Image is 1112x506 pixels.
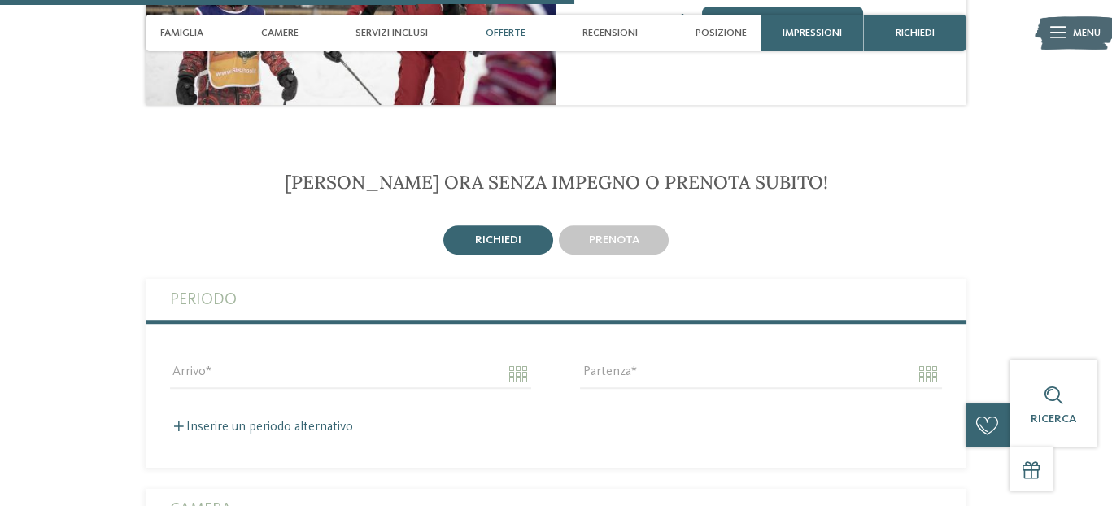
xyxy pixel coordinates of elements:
span: Camere [261,27,299,39]
span: Posizione [696,27,747,39]
span: Offerte [486,27,525,39]
span: Servizi inclusi [355,27,428,39]
span: richiedi [475,234,521,246]
label: Periodo [170,279,942,320]
span: Ricerca [1031,413,1076,425]
span: [PERSON_NAME] ora senza impegno o prenota subito! [284,170,827,194]
span: Famiglia [160,27,203,39]
label: Inserire un periodo alternativo [170,421,353,434]
span: Recensioni [582,27,638,39]
a: [PERSON_NAME] ora [702,7,863,36]
span: prenota [589,234,639,246]
span: richiedi [896,27,935,39]
span: Impressioni [783,27,842,39]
